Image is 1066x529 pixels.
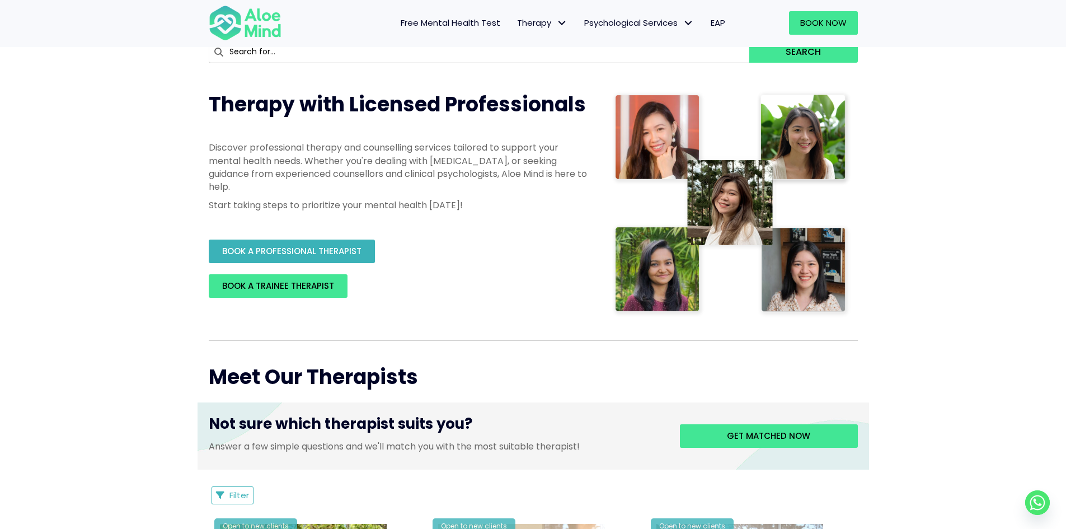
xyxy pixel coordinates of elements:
[711,17,725,29] span: EAP
[727,430,810,442] span: Get matched now
[296,11,734,35] nav: Menu
[209,41,750,63] input: Search for...
[222,245,361,257] span: BOOK A PROFESSIONAL THERAPIST
[1025,490,1050,515] a: Whatsapp
[222,280,334,292] span: BOOK A TRAINEE THERAPIST
[209,199,589,212] p: Start taking steps to prioritize your mental health [DATE]!
[209,440,663,453] p: Answer a few simple questions and we'll match you with the most suitable therapist!
[576,11,702,35] a: Psychological ServicesPsychological Services: submenu
[509,11,576,35] a: TherapyTherapy: submenu
[209,363,418,391] span: Meet Our Therapists
[209,90,586,119] span: Therapy with Licensed Professionals
[612,91,851,318] img: Therapist collage
[800,17,847,29] span: Book Now
[749,41,857,63] button: Search
[680,15,697,31] span: Psychological Services: submenu
[584,17,694,29] span: Psychological Services
[517,17,567,29] span: Therapy
[209,141,589,193] p: Discover professional therapy and counselling services tailored to support your mental health nee...
[789,11,858,35] a: Book Now
[209,240,375,263] a: BOOK A PROFESSIONAL THERAPIST
[229,489,249,501] span: Filter
[554,15,570,31] span: Therapy: submenu
[209,274,347,298] a: BOOK A TRAINEE THERAPIST
[209,4,281,41] img: Aloe mind Logo
[702,11,734,35] a: EAP
[212,486,254,504] button: Filter Listings
[392,11,509,35] a: Free Mental Health Test
[209,414,663,439] h3: Not sure which therapist suits you?
[401,17,500,29] span: Free Mental Health Test
[680,424,858,448] a: Get matched now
